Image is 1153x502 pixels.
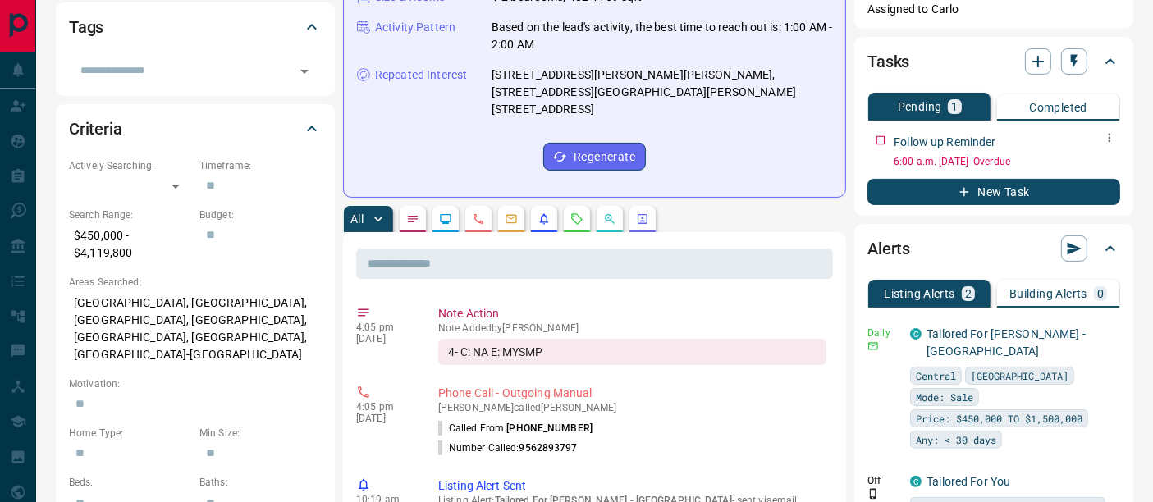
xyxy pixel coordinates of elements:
svg: Requests [570,212,583,226]
button: Regenerate [543,143,646,171]
p: Note Added by [PERSON_NAME] [438,322,826,334]
svg: Calls [472,212,485,226]
div: Tags [69,7,322,47]
svg: Push Notification Only [867,488,879,500]
p: Off [867,473,900,488]
h2: Tags [69,14,103,40]
p: Timeframe: [199,158,322,173]
a: Tailored For [PERSON_NAME] - [GEOGRAPHIC_DATA] [927,327,1086,358]
p: Phone Call - Outgoing Manual [438,385,826,402]
p: Home Type: [69,426,191,440]
h2: Tasks [867,48,909,75]
p: Repeated Interest [375,66,467,84]
p: Number Called: [438,440,578,455]
h2: Alerts [867,235,910,262]
p: [DATE] [356,413,414,424]
p: Search Range: [69,208,191,222]
p: Assigned to Carlo [867,1,1120,18]
span: [GEOGRAPHIC_DATA] [971,367,1068,384]
p: Beds: [69,475,191,490]
div: Alerts [867,229,1120,268]
p: Note Action [438,305,826,322]
p: [STREET_ADDRESS][PERSON_NAME][PERSON_NAME], [STREET_ADDRESS][GEOGRAPHIC_DATA][PERSON_NAME][STREET... [492,66,832,118]
p: Follow up Reminder [894,134,995,151]
p: 6:00 a.m. [DATE] - Overdue [894,154,1120,169]
svg: Opportunities [603,212,616,226]
p: 4:05 pm [356,401,414,413]
p: Building Alerts [1009,288,1087,299]
p: [DATE] [356,333,414,345]
p: [PERSON_NAME] called [PERSON_NAME] [438,402,826,413]
svg: Lead Browsing Activity [439,212,452,226]
svg: Notes [406,212,419,226]
p: Budget: [199,208,322,222]
svg: Emails [505,212,518,226]
div: Criteria [69,109,322,148]
p: Motivation: [69,376,322,391]
div: condos.ca [910,328,922,340]
svg: Email [867,340,879,352]
button: Open [293,60,316,83]
span: Central [916,367,956,384]
svg: Listing Alerts [538,212,551,226]
p: All [350,213,364,225]
span: 9562893797 [519,442,578,454]
span: Any: < 30 days [916,431,996,448]
p: Daily [867,326,900,340]
p: Called From: [438,421,593,436]
p: Activity Pattern [375,19,455,36]
div: Tasks [867,42,1120,81]
span: [PHONE_NUMBER] [506,422,593,434]
div: condos.ca [910,476,922,487]
p: Listing Alert Sent [438,477,826,495]
p: Based on the lead's activity, the best time to reach out is: 1:00 AM - 2:00 AM [492,19,832,53]
p: Min Size: [199,426,322,440]
svg: Agent Actions [636,212,649,226]
span: Mode: Sale [916,389,973,405]
p: Pending [898,101,942,112]
p: Completed [1029,102,1087,113]
p: Areas Searched: [69,275,322,290]
span: Price: $450,000 TO $1,500,000 [916,410,1082,427]
p: [GEOGRAPHIC_DATA], [GEOGRAPHIC_DATA], [GEOGRAPHIC_DATA], [GEOGRAPHIC_DATA], [GEOGRAPHIC_DATA], [G... [69,290,322,368]
div: 4- C: NA E: MYSMP [438,339,826,365]
p: 1 [951,101,958,112]
p: Actively Searching: [69,158,191,173]
p: 0 [1097,288,1104,299]
p: 4:05 pm [356,322,414,333]
h2: Criteria [69,116,122,142]
p: Listing Alerts [884,288,955,299]
a: Tailored For You [927,475,1010,488]
p: 2 [965,288,972,299]
p: Baths: [199,475,322,490]
button: New Task [867,179,1120,205]
p: $450,000 - $4,119,800 [69,222,191,267]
